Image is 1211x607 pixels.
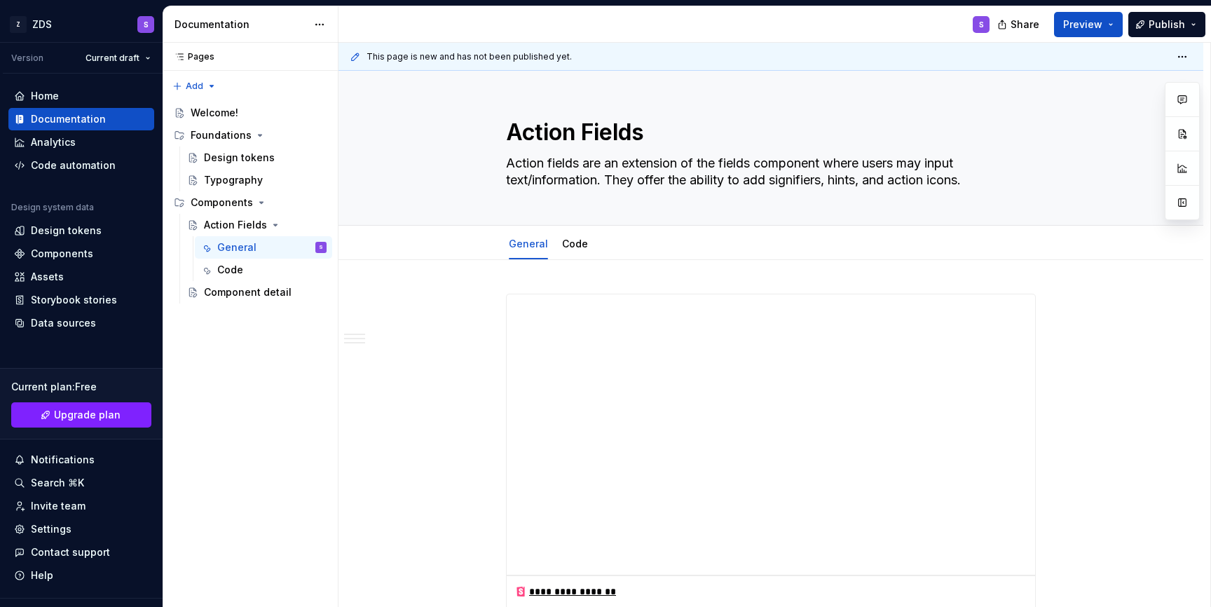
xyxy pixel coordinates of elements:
a: Typography [182,169,332,191]
a: Settings [8,518,154,540]
div: Invite team [31,499,85,513]
a: Home [8,85,154,107]
div: Settings [31,522,71,536]
button: ZZDSS [3,9,160,39]
a: Invite team [8,495,154,517]
div: Code automation [31,158,116,172]
a: GeneralS [195,236,332,259]
button: Current draft [79,48,157,68]
span: Add [186,81,203,92]
a: Data sources [8,312,154,334]
span: Current draft [85,53,139,64]
span: This page is new and has not been published yet. [367,51,572,62]
a: Components [8,243,154,265]
div: Code [217,263,243,277]
div: Documentation [175,18,307,32]
div: Current plan : Free [11,380,151,394]
a: Design tokens [182,146,332,169]
div: Page tree [168,102,332,303]
div: Design system data [11,202,94,213]
button: Contact support [8,541,154,564]
div: Components [168,191,332,214]
div: Analytics [31,135,76,149]
div: Typography [204,173,263,187]
a: Storybook stories [8,289,154,311]
span: Upgrade plan [54,408,121,422]
div: Data sources [31,316,96,330]
a: General [509,238,548,250]
textarea: Action fields are an extension of the fields component where users may input text/information. Th... [503,152,1033,191]
div: Components [31,247,93,261]
a: Code [195,259,332,281]
div: Action Fields [204,218,267,232]
div: Welcome! [191,106,238,120]
button: Publish [1128,12,1205,37]
textarea: Action Fields [503,116,1033,149]
div: Component detail [204,285,292,299]
a: Analytics [8,131,154,154]
a: Assets [8,266,154,288]
div: General [503,229,554,258]
div: Version [11,53,43,64]
a: Code automation [8,154,154,177]
div: Contact support [31,545,110,559]
button: Share [990,12,1048,37]
span: Preview [1063,18,1102,32]
div: Assets [31,270,64,284]
span: Share [1011,18,1039,32]
div: Design tokens [31,224,102,238]
div: Storybook stories [31,293,117,307]
div: Code [556,229,594,258]
div: Documentation [31,112,106,126]
span: Publish [1149,18,1185,32]
div: Search ⌘K [31,476,84,490]
a: Action Fields [182,214,332,236]
div: Home [31,89,59,103]
a: Design tokens [8,219,154,242]
div: Foundations [168,124,332,146]
div: Components [191,196,253,210]
button: Add [168,76,221,96]
div: S [979,19,984,30]
div: General [217,240,256,254]
button: Search ⌘K [8,472,154,494]
div: ZDS [32,18,52,32]
div: Foundations [191,128,252,142]
div: Notifications [31,453,95,467]
a: Documentation [8,108,154,130]
button: Upgrade plan [11,402,151,428]
div: S [144,19,149,30]
div: Help [31,568,53,582]
button: Preview [1054,12,1123,37]
div: Pages [168,51,214,62]
a: Code [562,238,588,250]
a: Component detail [182,281,332,303]
div: Z [10,16,27,33]
button: Help [8,564,154,587]
div: S [319,240,323,254]
div: Design tokens [204,151,275,165]
button: Notifications [8,449,154,471]
a: Welcome! [168,102,332,124]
